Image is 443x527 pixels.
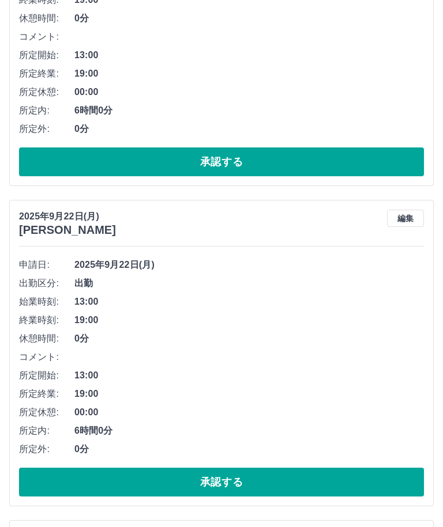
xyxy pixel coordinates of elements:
span: 00:00 [74,85,424,99]
span: 始業時刻: [19,295,74,309]
span: 所定内: [19,424,74,438]
span: 00:00 [74,405,424,419]
span: 13:00 [74,369,424,382]
button: 承認する [19,147,424,176]
span: 6時間0分 [74,424,424,438]
span: コメント: [19,30,74,44]
span: 0分 [74,122,424,136]
span: 所定終業: [19,67,74,81]
span: 13:00 [74,295,424,309]
span: 0分 [74,332,424,346]
span: 所定休憩: [19,405,74,419]
h3: [PERSON_NAME] [19,223,116,237]
span: 出勤 [74,276,424,290]
span: 0分 [74,442,424,456]
span: 0分 [74,12,424,25]
span: 所定開始: [19,369,74,382]
span: 19:00 [74,387,424,401]
span: 2025年9月22日(月) [74,258,424,272]
span: 6時間0分 [74,104,424,117]
span: 出勤区分: [19,276,74,290]
span: 終業時刻: [19,313,74,327]
span: 所定外: [19,442,74,456]
span: 休憩時間: [19,332,74,346]
span: 19:00 [74,67,424,81]
button: 編集 [387,210,424,227]
span: 申請日: [19,258,74,272]
span: コメント: [19,350,74,364]
span: 所定終業: [19,387,74,401]
span: 所定外: [19,122,74,136]
span: 13:00 [74,48,424,62]
button: 承認する [19,468,424,496]
span: 所定開始: [19,48,74,62]
span: 所定休憩: [19,85,74,99]
p: 2025年9月22日(月) [19,210,116,223]
span: 19:00 [74,313,424,327]
span: 休憩時間: [19,12,74,25]
span: 所定内: [19,104,74,117]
